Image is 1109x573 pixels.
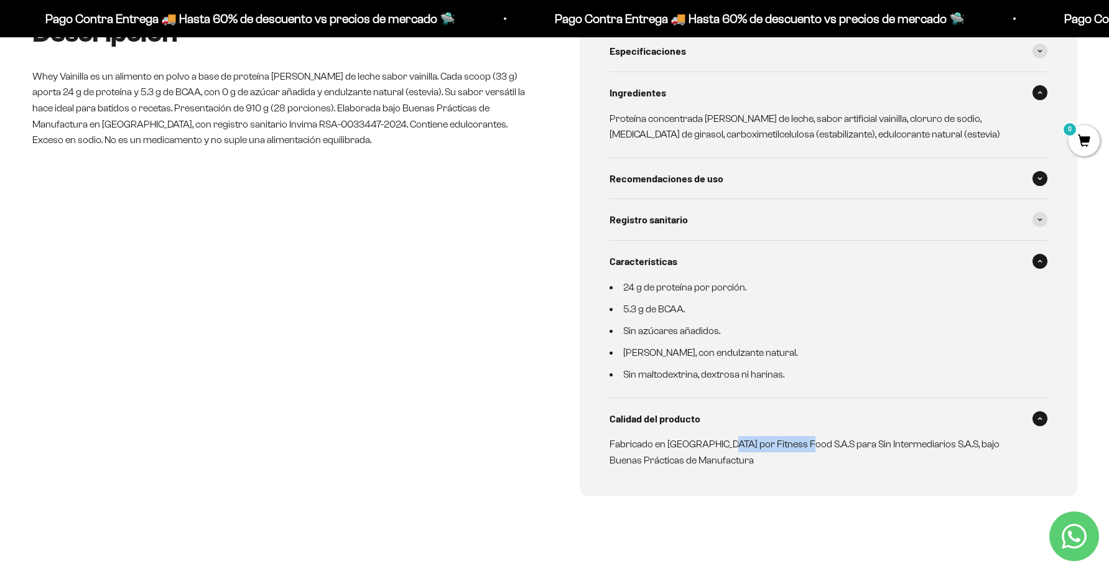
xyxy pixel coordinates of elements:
[610,323,1032,339] li: Sin azúcares añadidos.
[610,170,723,187] span: Recomendaciones de uso
[610,301,1032,317] li: 5.3 g de BCAA.
[610,43,686,59] span: Especificaciones
[610,366,1032,383] li: Sin maltodextrina, dextrosa ni harinas.
[1062,122,1077,137] mark: 0
[610,241,1047,282] summary: Características
[610,398,1047,439] summary: Calidad del producto
[610,199,1047,240] summary: Registro sanitario
[610,30,1047,72] summary: Especificaciones
[610,212,688,228] span: Registro sanitario
[36,9,446,29] p: Pago Contra Entrega 🚚 Hasta 60% de descuento vs precios de mercado 🛸
[610,111,1032,142] p: Proteína concentrada [PERSON_NAME] de leche, sabor artificial vainilla, cloruro de sodio, [MEDICA...
[610,85,666,101] span: Ingredientes
[610,436,1032,468] p: Fabricado en [GEOGRAPHIC_DATA] por Fitness Food S.A.S para Sin Intermediarios S.A.S, bajo Buenas ...
[545,9,955,29] p: Pago Contra Entrega 🚚 Hasta 60% de descuento vs precios de mercado 🛸
[610,253,677,269] span: Características
[610,411,700,427] span: Calidad del producto
[610,345,1032,361] li: [PERSON_NAME], con endulzante natural.
[32,68,530,148] p: Whey Vainilla es un alimento en polvo a base de proteína [PERSON_NAME] de leche sabor vainilla. C...
[1069,135,1100,149] a: 0
[610,158,1047,199] summary: Recomendaciones de uso
[610,279,1032,296] li: 24 g de proteína por porción.
[610,72,1047,113] summary: Ingredientes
